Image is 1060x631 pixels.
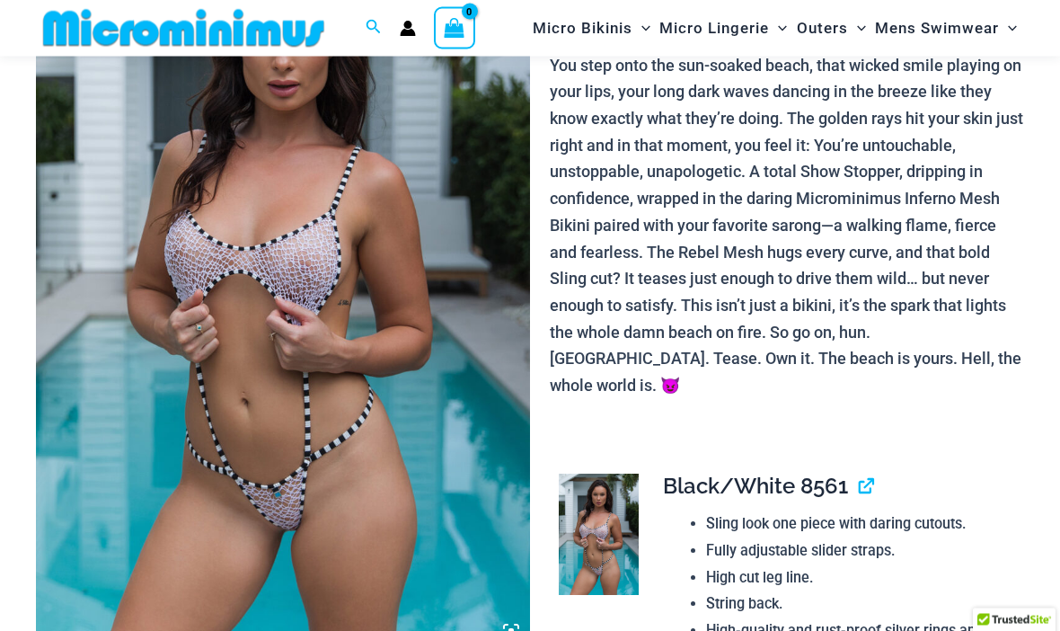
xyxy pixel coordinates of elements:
[526,3,1024,54] nav: Site Navigation
[36,8,331,49] img: MM SHOP LOGO FLAT
[797,5,848,51] span: Outers
[875,5,999,51] span: Mens Swimwear
[663,474,848,500] span: Black/White 8561
[655,5,791,51] a: Micro LingerieMenu ToggleMenu Toggle
[769,5,787,51] span: Menu Toggle
[870,5,1021,51] a: Mens SwimwearMenu ToggleMenu Toggle
[706,511,1010,538] li: Sling look one piece with daring cutouts.
[999,5,1017,51] span: Menu Toggle
[792,5,870,51] a: OutersMenu ToggleMenu Toggle
[706,538,1010,565] li: Fully adjustable slider straps.
[706,591,1010,618] li: String back.
[706,565,1010,592] li: High cut leg line.
[559,475,639,595] img: Inferno Mesh Black White 8561 One Piece
[400,21,416,37] a: Account icon link
[366,17,382,40] a: Search icon link
[434,7,475,49] a: View Shopping Cart, empty
[528,5,655,51] a: Micro BikinisMenu ToggleMenu Toggle
[848,5,866,51] span: Menu Toggle
[659,5,769,51] span: Micro Lingerie
[632,5,650,51] span: Menu Toggle
[533,5,632,51] span: Micro Bikinis
[550,53,1024,400] p: You step onto the sun-soaked beach, that wicked smile playing on your lips, your long dark waves ...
